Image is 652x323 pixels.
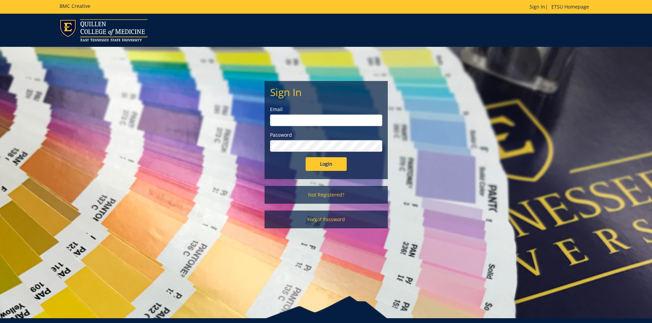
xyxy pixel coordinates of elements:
input: Login [306,157,347,171]
a: ETSU Homepage [548,3,592,10]
a: Not Registered? [265,186,388,204]
h5: BMC Creative [60,3,90,9]
label: Password [270,132,382,138]
label: Email [270,106,382,113]
h2: Sign In [270,86,382,98]
a: Forgot Password [265,211,388,228]
img: ETSU logo [60,19,148,41]
a: Sign In [529,3,545,10]
p: | [529,3,592,10]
